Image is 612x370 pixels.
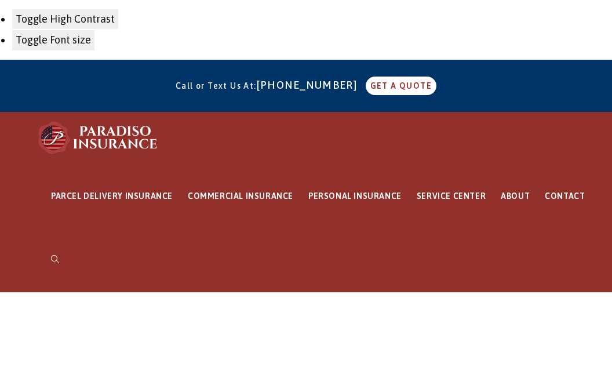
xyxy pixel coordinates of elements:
[180,164,301,228] a: COMMERCIAL INSURANCE
[16,34,91,46] span: Toggle Font size
[257,79,363,91] a: [PHONE_NUMBER]
[308,191,402,201] span: PERSONAL INSURANCE
[188,191,293,201] span: COMMERCIAL INSURANCE
[409,164,493,228] a: SERVICE CENTER
[545,191,585,201] span: CONTACT
[537,164,592,228] a: CONTACT
[417,191,486,201] span: SERVICE CENTER
[301,164,409,228] a: PERSONAL INSURANCE
[35,121,162,155] img: Paradiso Insurance
[16,13,115,25] span: Toggle High Contrast
[43,164,180,228] a: PARCEL DELIVERY INSURANCE
[501,191,530,201] span: ABOUT
[176,81,257,90] span: Call or Text Us At:
[493,164,537,228] a: ABOUT
[12,9,119,30] button: Toggle High Contrast
[12,30,95,50] button: Toggle Font size
[366,77,436,95] a: GET A QUOTE
[51,191,173,201] span: PARCEL DELIVERY INSURANCE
